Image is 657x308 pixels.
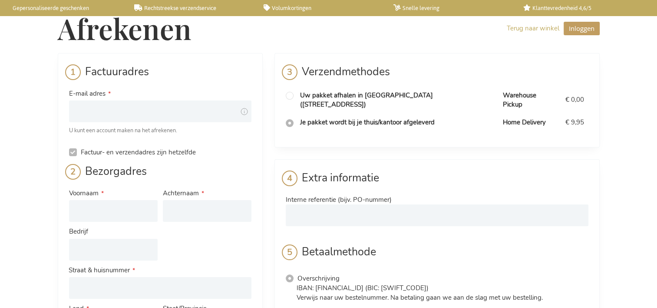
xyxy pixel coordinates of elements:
span: Inloggen [569,24,594,33]
a: Snelle levering [393,4,509,12]
span: Afrekenen [58,10,191,47]
a: Gepersonaliseerde geschenken [4,4,120,12]
span: Voornaam [69,189,99,198]
span: Interne referentie (bijv. PO-nummer) [286,195,392,204]
span: Factuur- en verzendadres zijn hetzelfde [81,148,196,157]
div: Factuuradres [69,64,251,87]
p: IBAN: [FINANCIAL_ID] (BIC: [SWIFT_CODE]) Verwijs naar uw bestelnummer. Na betaling gaan we aan de... [297,284,588,302]
span: E-mail adres [69,89,106,98]
a: Klanttevredenheid 4,6/5 [523,4,639,12]
span: € 9,95 [565,118,584,127]
span: Overschrijving [297,274,340,283]
div: Extra informatie [286,171,588,193]
span: Achternaam [163,189,199,198]
a: Volumkortingen [264,4,380,12]
div: Betaalmethode [286,244,588,267]
span: Je pakket wordt bij je thuis/kantoor afgeleverd [300,118,435,127]
span: Bedrijf [69,227,88,236]
span: U kunt een account maken na het afrekenen. [69,127,177,134]
button: Inloggen [564,22,600,35]
a: Rechtstreekse verzendservice [134,4,250,12]
td: Warehouse Pickup [499,87,561,114]
div: Verzendmethodes [286,64,588,87]
span: Uw pakket afhalen in [GEOGRAPHIC_DATA] ([STREET_ADDRESS]) [300,91,433,109]
div: Bezorgadres [69,164,251,186]
td: Home Delivery [499,114,561,131]
a: Terug naar winkel [507,24,559,33]
span: € 0,00 [565,95,584,104]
